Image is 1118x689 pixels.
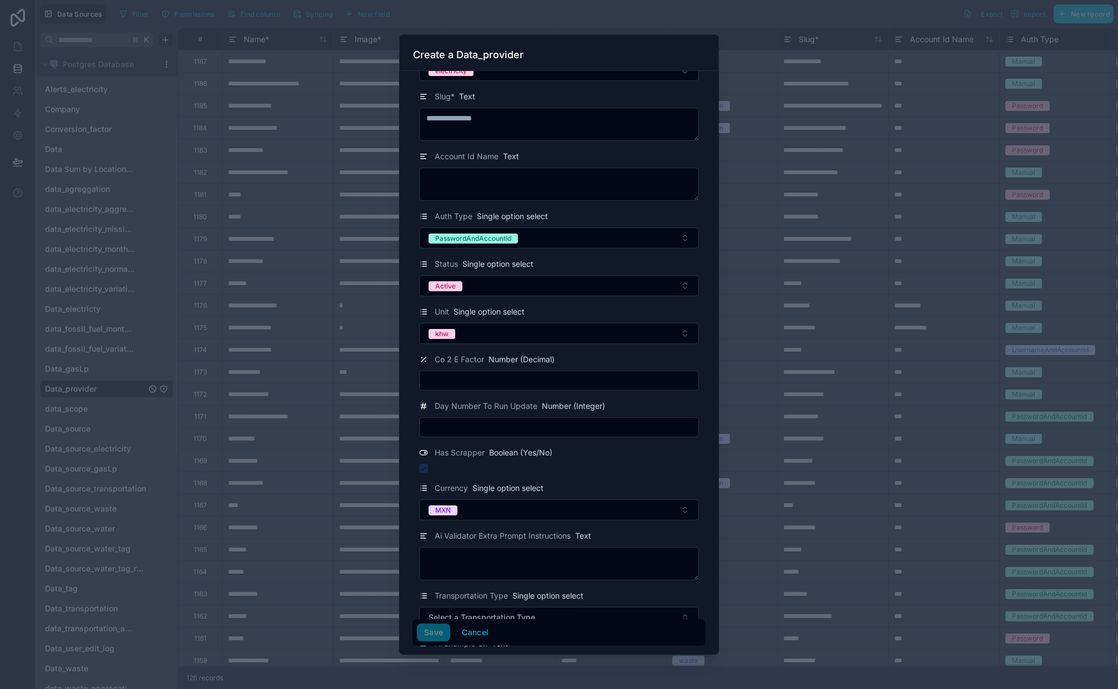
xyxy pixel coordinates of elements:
span: Text [503,151,519,162]
span: Boolean (Yes/No) [489,447,552,458]
h3: Create a Data_provider [413,48,523,62]
span: Has Scrapper [435,447,485,458]
span: Ai Validator Extra Prompt Instructions [435,530,571,541]
span: Unit [435,306,449,317]
div: khw [435,329,449,339]
span: Number (Decimal) [489,354,555,365]
span: Single option select [512,590,583,601]
span: Select a Transportation Type [429,612,535,623]
button: Cancel [455,624,496,641]
button: Select Button [419,275,699,296]
button: Select Button [419,499,699,520]
span: Transportation Type [435,590,508,601]
button: Select Button [419,323,699,344]
span: Text [575,530,591,541]
div: Active [435,281,456,291]
span: Number (Integer) [542,401,605,412]
span: Single option select [462,259,533,270]
span: Status [435,259,458,270]
button: Select Button [419,607,699,628]
button: Select Button [419,227,699,249]
span: Account Id Name [435,151,498,162]
span: Day Number To Run Update [435,401,537,412]
div: electricity [435,66,467,76]
span: Single option select [472,483,543,494]
div: PasswordAndAccountId [435,234,511,244]
span: Co 2 E Factor [435,354,484,365]
span: Slug * [435,91,455,102]
span: Single option select [477,211,548,222]
span: Single option select [454,306,525,317]
div: MXN [435,505,451,515]
span: Currency [435,483,468,494]
span: Text [459,91,475,102]
span: Auth Type [435,211,472,222]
